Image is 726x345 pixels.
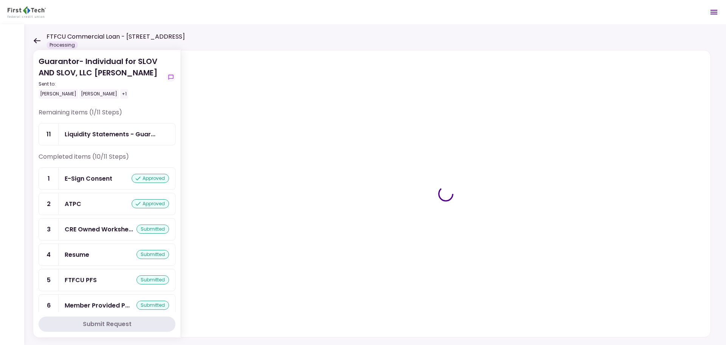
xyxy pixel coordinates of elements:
a: 1E-Sign Consentapproved [39,167,175,190]
div: Submit Request [83,320,132,329]
div: [PERSON_NAME] [39,89,78,99]
a: 3CRE Owned Worksheetsubmitted [39,218,175,240]
a: 2ATPCapproved [39,193,175,215]
a: 5FTFCU PFSsubmitted [39,269,175,291]
div: Processing [47,41,78,49]
div: 11 [39,123,59,145]
div: Completed items (10/11 Steps) [39,152,175,167]
div: Sent to: [39,81,163,87]
div: Liquidity Statements - Guarantor [65,130,155,139]
a: 4Resumesubmitted [39,244,175,266]
div: 1 [39,168,59,189]
button: show-messages [166,73,175,82]
div: submitted [137,301,169,310]
div: Member Provided PFS [65,301,130,310]
a: 6Member Provided PFSsubmitted [39,294,175,317]
div: 3 [39,219,59,240]
div: approved [132,199,169,208]
div: approved [132,174,169,183]
div: [PERSON_NAME] [79,89,119,99]
div: 2 [39,193,59,215]
button: Submit Request [39,317,175,332]
div: Resume [65,250,89,259]
div: Remaining items (1/11 Steps) [39,108,175,123]
div: +1 [120,89,128,99]
div: submitted [137,275,169,284]
div: 4 [39,244,59,265]
div: FTFCU PFS [65,275,97,285]
div: submitted [137,250,169,259]
div: 5 [39,269,59,291]
img: Partner icon [8,6,46,18]
div: submitted [137,225,169,234]
h1: FTFCU Commercial Loan - [STREET_ADDRESS] [47,32,185,41]
button: Open menu [705,3,723,21]
div: Guarantor- Individual for SLOV AND SLOV, LLC [PERSON_NAME] [39,56,163,99]
div: E-Sign Consent [65,174,112,183]
div: 6 [39,295,59,316]
a: 11Liquidity Statements - Guarantor [39,123,175,145]
div: ATPC [65,199,81,209]
div: CRE Owned Worksheet [65,225,133,234]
